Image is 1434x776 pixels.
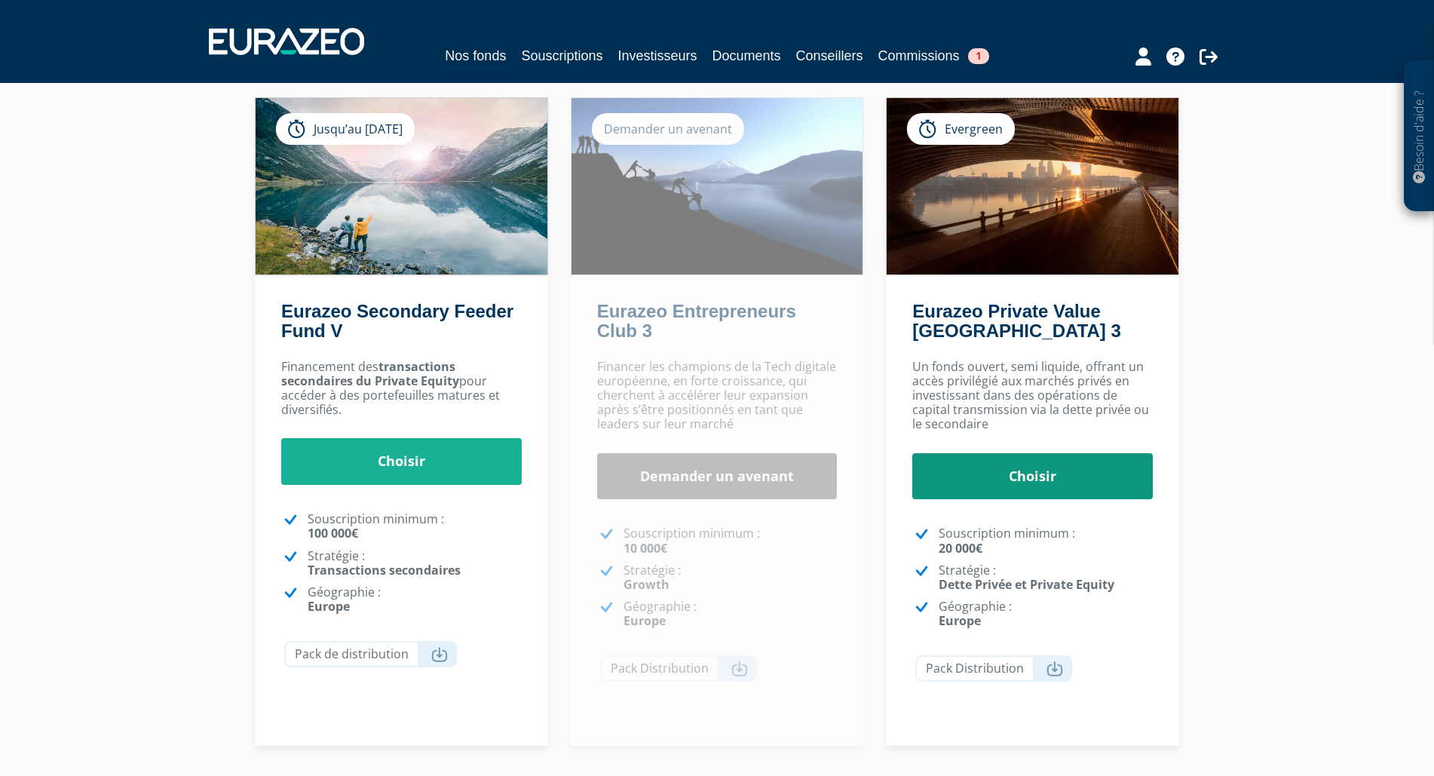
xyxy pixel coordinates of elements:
a: Souscriptions [521,45,602,66]
a: Choisir [281,438,522,485]
strong: Europe [624,612,666,629]
a: Eurazeo Private Value [GEOGRAPHIC_DATA] 3 [912,301,1120,341]
div: Jusqu’au [DATE] [276,113,415,145]
a: Eurazeo Secondary Feeder Fund V [281,301,513,341]
p: Souscription minimum : [624,526,838,555]
a: Commissions1 [878,45,989,66]
strong: Dette Privée et Private Equity [939,576,1114,593]
p: Financement des pour accéder à des portefeuilles matures et diversifiés. [281,360,522,418]
p: Souscription minimum : [308,512,522,541]
span: 1 [968,48,989,64]
a: Documents [712,45,781,66]
img: 1732889491-logotype_eurazeo_blanc_rvb.png [209,28,364,55]
p: Géographie : [624,600,838,628]
p: Stratégie : [939,563,1153,592]
p: Géographie : [308,585,522,614]
strong: 20 000€ [939,540,982,557]
p: Stratégie : [308,549,522,578]
p: Souscription minimum : [939,526,1153,555]
p: Financer les champions de la Tech digitale européenne, en forte croissance, qui cherchent à accél... [597,360,838,432]
strong: 100 000€ [308,525,358,541]
strong: Europe [308,598,350,615]
a: Eurazeo Entrepreneurs Club 3 [597,301,796,341]
strong: Transactions secondaires [308,562,461,578]
a: Investisseurs [617,45,697,66]
a: Nos fonds [445,45,506,69]
a: Pack Distribution [600,655,757,682]
strong: Growth [624,576,670,593]
img: Eurazeo Private Value Europe 3 [887,98,1178,275]
a: Pack Distribution [915,655,1072,682]
a: Pack de distribution [284,641,457,667]
a: Choisir [912,453,1153,500]
p: Géographie : [939,600,1153,628]
strong: 10 000€ [624,540,667,557]
a: Demander un avenant [597,453,838,500]
div: Evergreen [907,113,1015,145]
p: Besoin d'aide ? [1411,69,1428,204]
strong: Europe [939,612,981,629]
strong: transactions secondaires du Private Equity [281,358,459,389]
a: Conseillers [796,45,863,66]
div: Demander un avenant [592,113,744,145]
img: Eurazeo Entrepreneurs Club 3 [571,98,863,275]
p: Stratégie : [624,563,838,592]
img: Eurazeo Secondary Feeder Fund V [256,98,547,275]
p: Un fonds ouvert, semi liquide, offrant un accès privilégié aux marchés privés en investissant dan... [912,360,1153,432]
